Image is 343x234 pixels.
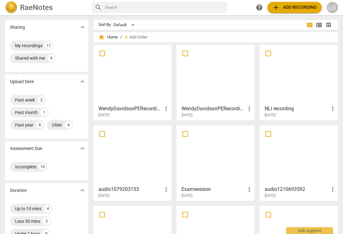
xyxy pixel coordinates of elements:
[10,24,25,31] p: Sharing
[20,3,53,12] h2: RaeNotes
[78,186,87,195] button: Show more
[181,112,192,118] span: [DATE]
[113,20,137,30] div: Default
[254,2,265,13] a: Help
[52,122,62,128] div: Older
[256,4,263,11] span: help
[246,105,253,112] span: more_vert
[15,109,38,116] div: Past month
[37,96,45,104] div: 2
[120,35,122,40] span: /
[265,105,329,112] h3: NLI recording
[162,105,170,112] span: more_vert
[96,127,169,198] a: audio1079203153[DATE]
[15,55,45,61] div: Shared with me
[98,112,109,118] span: [DATE]
[314,20,324,30] button: List view
[179,47,252,117] a: WendyDavidsonPERecordingAugust2025[DATE]
[5,1,87,14] a: LogoRaeNotes
[286,227,333,234] div: Ask support
[15,206,42,212] div: Up to 10 mins
[265,193,276,198] span: [DATE]
[329,186,336,193] span: more_vert
[79,78,86,85] span: expand_more
[78,22,87,32] button: Show more
[15,164,37,170] div: Incomplete
[98,34,118,40] span: Home
[129,35,147,40] span: Add folder
[267,2,322,13] button: Upload
[181,186,246,193] h3: Examsession
[10,145,42,152] p: Assessment Due
[306,21,313,29] span: view_module
[98,34,105,40] span: home
[45,42,52,49] div: 11
[79,145,86,152] span: expand_more
[47,54,55,62] div: 4
[162,186,170,193] span: more_vert
[105,2,225,12] input: Search
[262,127,336,198] a: audio1210693592[DATE]
[95,4,102,11] span: search
[98,22,111,27] div: Sort By
[5,1,17,14] img: Logo
[98,105,162,112] h3: WendyDavidsonPERecordingAugust2025
[272,4,317,11] span: Add recording
[96,47,169,117] a: WendyDavidsonPERecordingAugust2025[DATE]
[246,186,253,193] span: more_vert
[327,2,338,13] button: LG
[15,218,40,224] div: Less 30 mins
[272,4,280,11] span: add
[15,97,35,103] div: Past week
[265,112,276,118] span: [DATE]
[98,193,109,198] span: [DATE]
[36,121,43,129] div: 8
[179,127,252,198] a: Examsession[DATE]
[78,144,87,153] button: Show more
[262,47,336,117] a: NLI recording[DATE]
[10,187,27,194] p: Duration
[329,105,336,112] span: more_vert
[10,78,34,85] p: Upload Date
[79,23,86,31] span: expand_more
[305,20,314,30] button: Tile view
[15,122,33,128] div: Past year
[39,163,47,171] div: 10
[44,205,52,212] div: 4
[79,187,86,194] span: expand_more
[123,34,129,40] span: add
[15,42,42,49] div: My recordings
[324,20,333,30] button: Table view
[326,22,331,28] span: table_chart
[181,193,192,198] span: [DATE]
[265,186,329,193] h3: audio1210693592
[315,21,323,29] span: view_list
[43,217,50,225] div: 2
[65,121,72,129] div: 4
[98,186,162,193] h3: audio1079203153
[40,109,48,116] div: 1
[181,105,246,112] h3: WendyDavidsonPERecordingAugust2025
[78,77,87,86] button: Show more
